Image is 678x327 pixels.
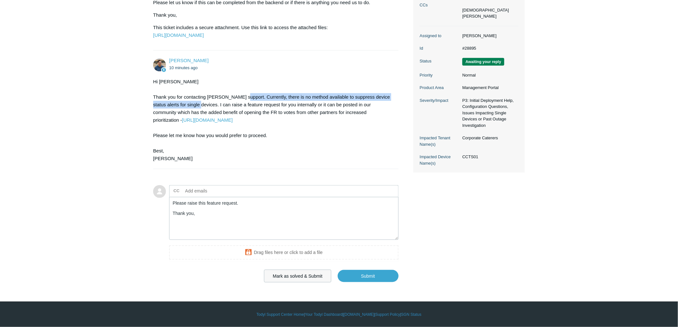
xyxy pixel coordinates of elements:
dd: CCTS01 [459,154,518,160]
dt: Impacted Tenant Name(s) [420,135,459,147]
dt: Severity/Impact [420,97,459,104]
dt: Product Area [420,85,459,91]
button: Mark as solved & Submit [264,270,332,282]
span: We are waiting for you to respond [462,58,504,66]
dd: [PERSON_NAME] [459,33,518,39]
div: Hi [PERSON_NAME] Thank you for contacting [PERSON_NAME] support. Currently, there is no method av... [153,78,392,162]
a: Todyl Support Center Home [257,312,304,317]
p: Thank you, [153,11,392,19]
dt: CCs [420,2,459,8]
a: [URL][DOMAIN_NAME] [153,32,204,38]
span: Spencer Grissom [169,58,209,63]
dd: Management Portal [459,85,518,91]
a: [URL][DOMAIN_NAME] [182,117,233,123]
input: Add emails [183,186,252,196]
time: 10/13/2025, 15:45 [169,65,198,70]
dt: Priority [420,72,459,78]
dt: Status [420,58,459,64]
dd: #28895 [459,45,518,52]
a: [PERSON_NAME] [169,58,209,63]
dt: Impacted Device Name(s) [420,154,459,166]
dd: Normal [459,72,518,78]
dt: Assigned to [420,33,459,39]
dd: Corporate Caterers [459,135,518,141]
input: Submit [338,270,399,282]
a: [DOMAIN_NAME] [343,312,374,317]
li: Christos Kusmich [462,7,515,20]
a: Support Policy [376,312,400,317]
p: This ticket includes a secure attachment. Use this link to access the attached files: [153,24,392,39]
dt: Id [420,45,459,52]
textarea: Add your reply [169,197,399,240]
a: Your Todyl Dashboard [305,312,343,317]
label: CC [174,186,180,196]
dd: P3: Initial Deployment Help, Configuration Questions, Issues Impacting Single Devices or Past Out... [459,97,518,129]
a: SGN Status [401,312,421,317]
div: | | | | [153,312,525,317]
